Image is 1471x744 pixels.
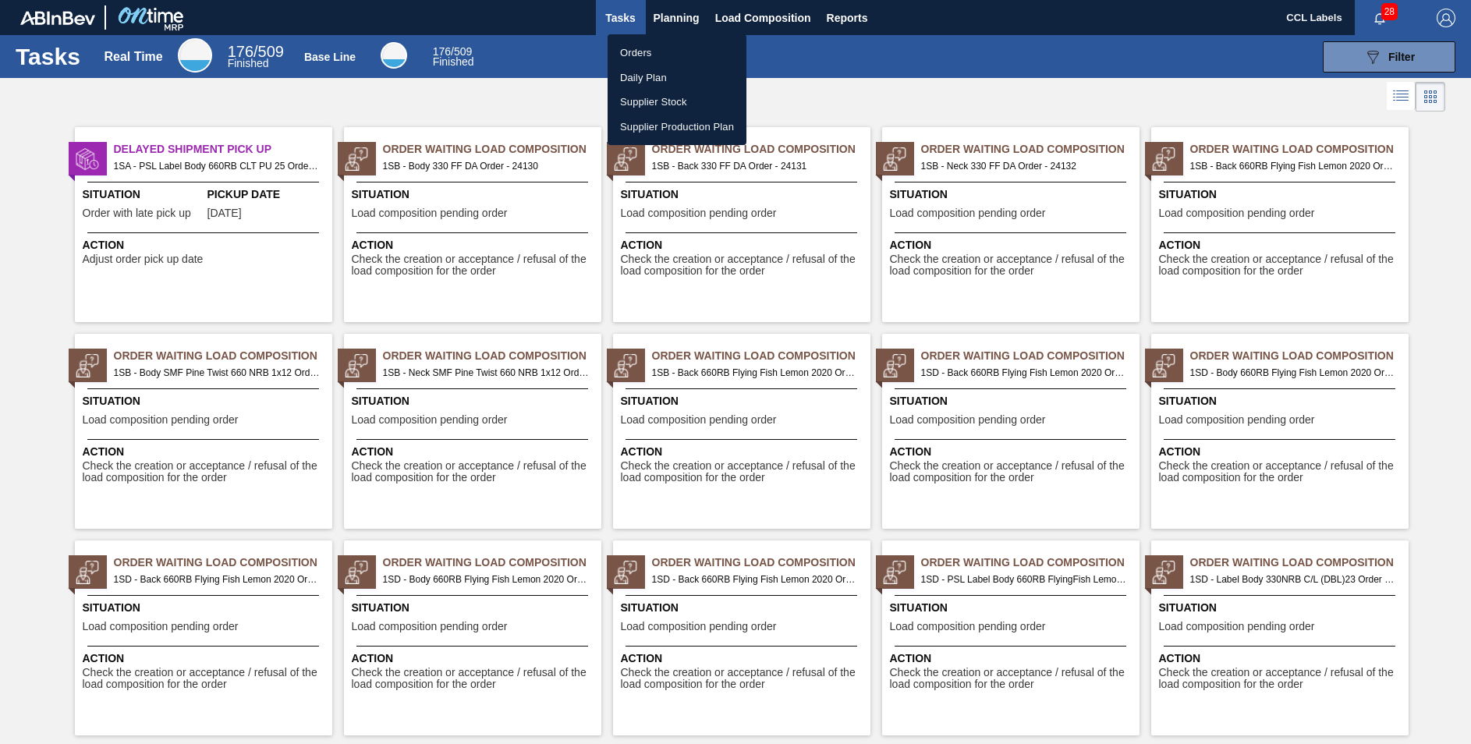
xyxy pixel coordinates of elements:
a: Supplier Stock [608,90,746,115]
a: Supplier Production Plan [608,115,746,140]
a: Daily Plan [608,66,746,90]
a: Orders [608,41,746,66]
